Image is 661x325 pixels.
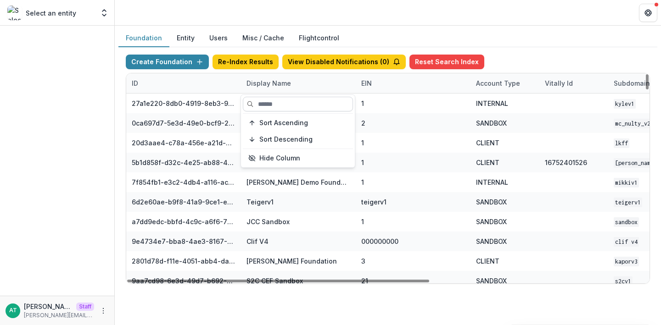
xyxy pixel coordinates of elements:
div: 3 [361,256,365,266]
div: INTERNAL [476,99,508,108]
p: [PERSON_NAME] [24,302,73,311]
div: CLIENT [476,256,499,266]
button: Sort Descending [243,132,353,147]
span: Sort Descending [259,136,313,143]
div: 27a1e220-8db0-4919-8eb3-9f29ee33f7b0 [132,99,235,108]
div: SANDBOX [476,217,507,226]
code: kaporv3 [614,257,639,266]
div: 16752401526 [545,158,587,167]
button: Get Help [639,4,657,22]
div: JCC Sandbox [246,217,290,226]
div: 7f854fb1-e3c2-4db4-a116-aca576521abc [132,177,235,187]
button: Misc / Cache [235,29,291,47]
button: Entity [169,29,202,47]
div: teigerv1 [361,197,387,207]
div: Subdomain [608,78,655,88]
div: Vitally Id [539,73,608,93]
button: Sort Ascending [243,116,353,130]
div: a7dd9edc-bbfd-4c9c-a6f6-76d0743bf1cd [132,217,235,226]
div: 5b1d858f-d32c-4e25-ab88-434536713791 [132,158,235,167]
button: Reset Search Index [409,55,484,69]
div: 1 [361,217,364,226]
div: SANDBOX [476,276,507,286]
button: Open entity switcher [98,4,111,22]
code: Clif V4 [614,237,639,247]
div: Vitally Id [539,78,578,88]
p: Select an entity [26,8,76,18]
button: Re-Index Results [213,55,279,69]
div: EIN [356,78,377,88]
code: s2cv1 [614,276,633,286]
div: EIN [356,73,471,93]
div: Display Name [241,73,356,93]
div: 1 [361,177,364,187]
button: Create Foundation [126,55,209,69]
div: 1 [361,138,364,148]
div: 20d3aae4-c78a-456e-a21d-91c97a6a725f [132,138,235,148]
div: Account Type [471,73,539,93]
div: 9aa7cd98-6e3d-49d7-b692-3e5f3d1facd4 [132,276,235,286]
code: [PERSON_NAME] [614,158,658,168]
div: 9e4734e7-bba8-4ae3-8167-95d86cec7b4b [132,237,235,246]
div: SANDBOX [476,118,507,128]
div: CLIENT [476,158,499,167]
code: mc_nulty_v2 [614,119,652,128]
code: lkff [614,138,629,148]
div: S2C CEF Sandbox [246,276,303,286]
button: View Disabled Notifications (0) [282,55,406,69]
code: sandbox [614,217,639,227]
div: SANDBOX [476,197,507,207]
div: 21 [361,276,368,286]
img: Select an entity [7,6,22,20]
div: 0ca697d7-5e3d-49e0-bcf9-217f69e92d71 [132,118,235,128]
div: CLIENT [476,138,499,148]
div: INTERNAL [476,177,508,187]
button: Foundation [118,29,169,47]
div: [PERSON_NAME] Demo Foundation [246,177,350,187]
div: Display Name [241,78,297,88]
p: [PERSON_NAME][EMAIL_ADDRESS][DOMAIN_NAME] [24,311,94,319]
code: mikkiv1 [614,178,639,187]
div: Account Type [471,78,526,88]
div: ID [126,78,144,88]
code: kylev1 [614,99,636,109]
div: 2801d78d-f11e-4051-abb4-dab00da98882 [132,256,235,266]
button: Users [202,29,235,47]
div: ID [126,73,241,93]
a: Flightcontrol [299,33,339,43]
div: SANDBOX [476,237,507,246]
code: teigerv1 [614,198,642,207]
button: Hide Column [243,151,353,165]
div: Anna Test [9,308,17,314]
div: 000000000 [361,237,398,246]
div: 6d2e60ae-b9f8-41a9-9ce1-e608d0f20ec5 [132,197,235,207]
span: Sort Ascending [259,119,308,127]
button: More [98,305,109,316]
p: Staff [76,303,94,311]
div: [PERSON_NAME] Foundation [246,256,337,266]
div: 1 [361,99,364,108]
div: 2 [361,118,365,128]
div: Clif V4 [246,237,269,246]
div: 1 [361,158,364,167]
div: Teigerv1 [246,197,274,207]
